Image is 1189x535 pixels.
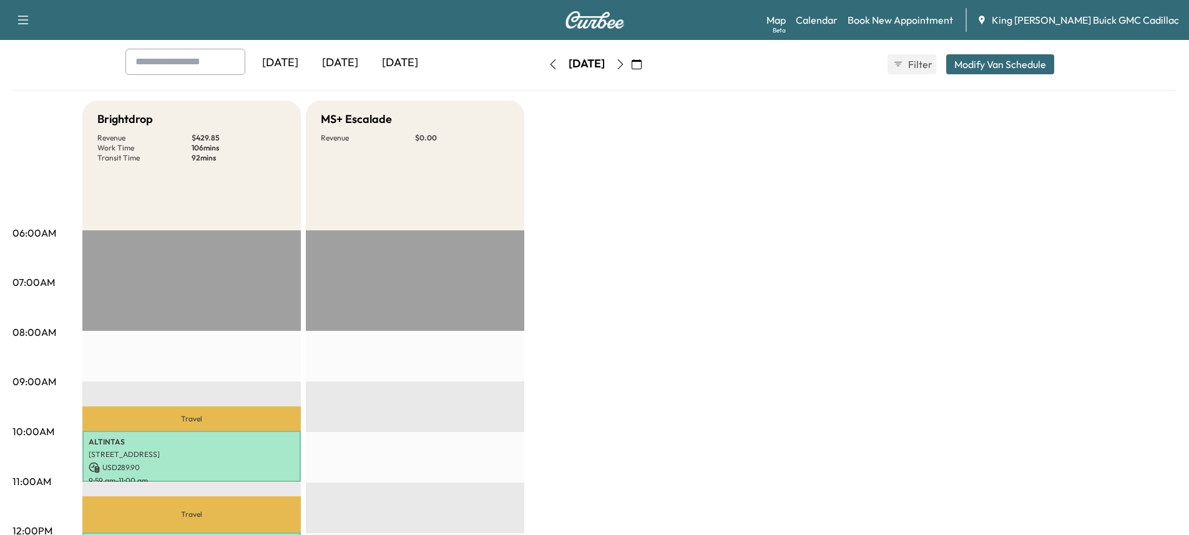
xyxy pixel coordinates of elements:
button: Filter [888,54,936,74]
span: King [PERSON_NAME] Buick GMC Cadillac [992,12,1179,27]
p: 10:00AM [12,424,54,439]
p: $ 0.00 [415,133,509,143]
span: Filter [908,57,931,72]
p: [STREET_ADDRESS] [89,449,295,459]
p: 106 mins [192,143,286,153]
p: 07:00AM [12,275,55,290]
div: [DATE] [569,56,605,72]
p: USD 289.90 [89,462,295,473]
p: 09:00AM [12,374,56,389]
button: Modify Van Schedule [946,54,1054,74]
p: Revenue [97,133,192,143]
p: 92 mins [192,153,286,163]
a: Book New Appointment [848,12,953,27]
p: 08:00AM [12,325,56,340]
p: 9:59 am - 11:00 am [89,476,295,486]
div: [DATE] [250,49,310,77]
p: 11:00AM [12,474,51,489]
p: Work Time [97,143,192,153]
div: [DATE] [310,49,370,77]
h5: Brightdrop [97,110,153,128]
p: $ 429.85 [192,133,286,143]
p: Transit Time [97,153,192,163]
a: Calendar [796,12,838,27]
img: Curbee Logo [565,11,625,29]
div: Beta [773,26,786,35]
a: MapBeta [766,12,786,27]
p: Revenue [321,133,415,143]
p: Travel [82,496,301,533]
p: Travel [82,406,301,431]
p: 06:00AM [12,225,56,240]
div: [DATE] [370,49,430,77]
h5: MS+ Escalade [321,110,392,128]
p: ALTINTAS [89,437,295,447]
